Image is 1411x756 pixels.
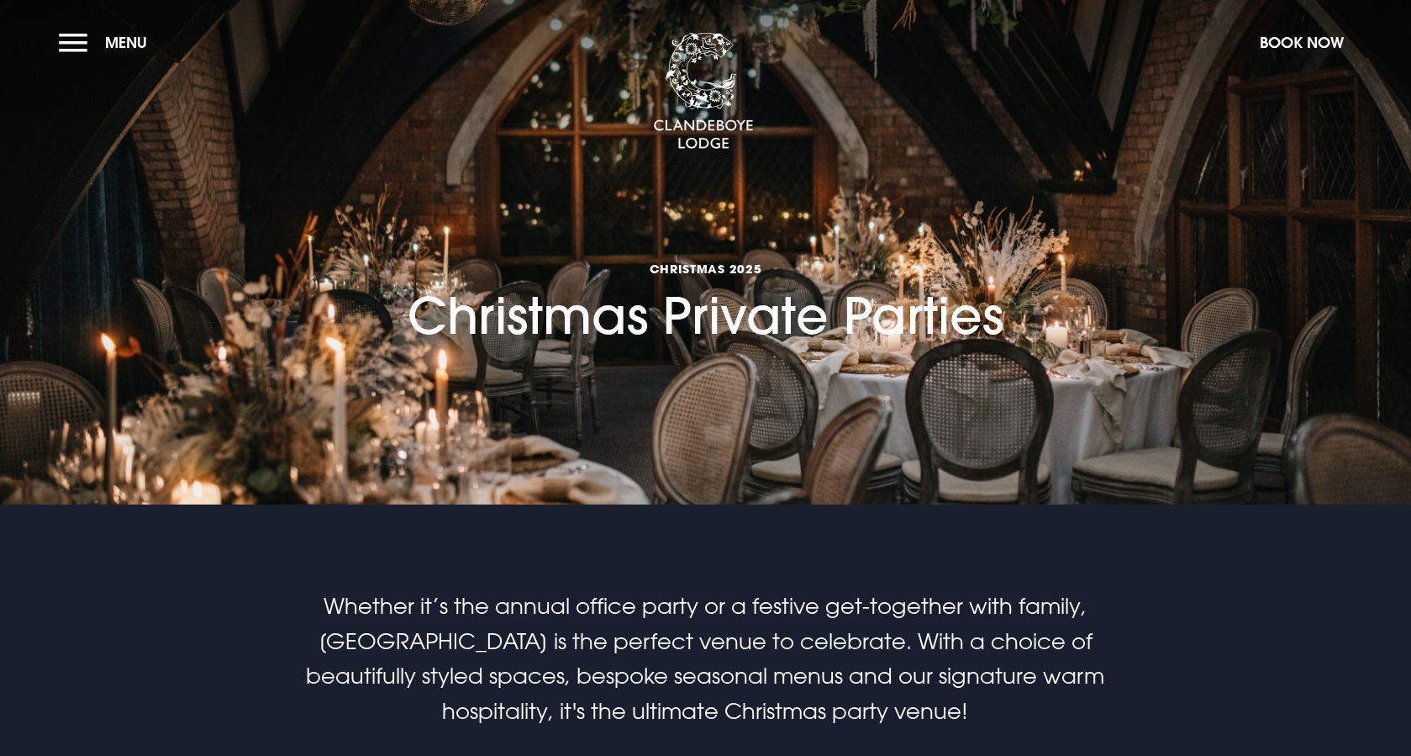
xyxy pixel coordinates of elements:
[1251,24,1352,61] button: Book Now
[59,24,155,61] button: Menu
[408,167,1003,346] h1: Christmas Private Parties
[653,33,754,151] img: Clandeboye Lodge
[305,589,1105,728] p: Whether it’s the annual office party or a festive get-together with family, [GEOGRAPHIC_DATA] is ...
[408,261,1003,277] span: Christmas 2025
[105,33,147,52] span: Menu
